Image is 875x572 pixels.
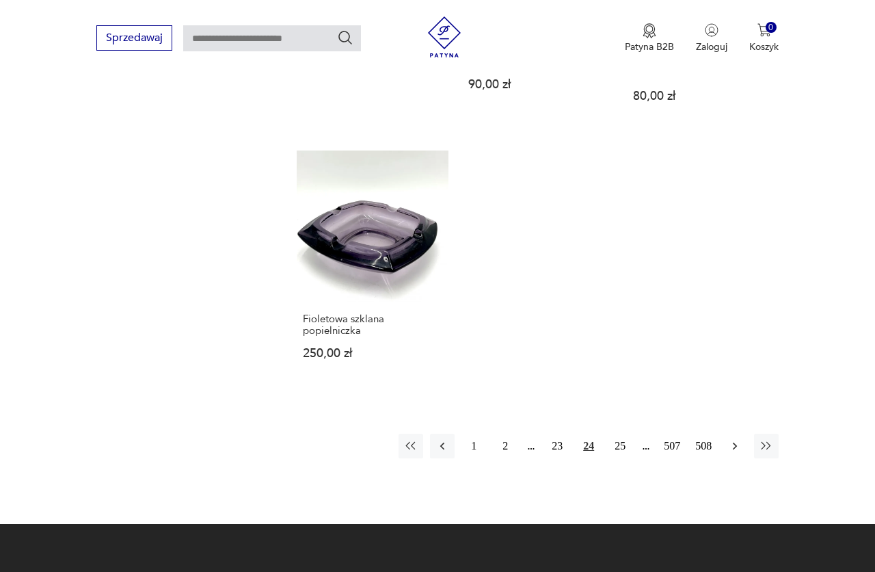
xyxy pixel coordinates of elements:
[749,40,779,53] p: Koszyk
[633,33,772,79] h3: Ciemnozielony wazon (6 cm) [PERSON_NAME] [GEOGRAPHIC_DATA] - stan idealny
[608,434,632,458] button: 25
[545,434,569,458] button: 23
[696,40,727,53] p: Zaloguj
[633,90,772,102] p: 80,00 zł
[303,313,442,337] h3: Fioletowa szklana popielniczka
[424,16,465,57] img: Patyna - sklep z meblami i dekoracjami vintage
[705,23,718,37] img: Ikonka użytkownika
[297,151,448,386] a: Fioletowa szklana popielniczkaFioletowa szklana popielniczka250,00 zł
[461,434,486,458] button: 1
[96,25,172,51] button: Sprzedawaj
[757,23,771,37] img: Ikona koszyka
[691,434,716,458] button: 508
[493,434,517,458] button: 2
[625,40,674,53] p: Patyna B2B
[576,434,601,458] button: 24
[468,79,608,90] p: 90,00 zł
[749,23,779,53] button: 0Koszyk
[303,348,442,359] p: 250,00 zł
[625,23,674,53] a: Ikona medaluPatyna B2B
[625,23,674,53] button: Patyna B2B
[696,23,727,53] button: Zaloguj
[643,23,656,38] img: Ikona medalu
[660,434,684,458] button: 507
[96,34,172,44] a: Sprzedawaj
[766,22,777,34] div: 0
[337,29,353,46] button: Szukaj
